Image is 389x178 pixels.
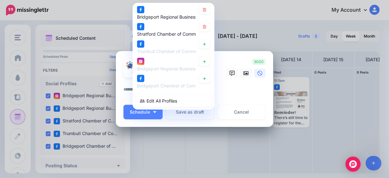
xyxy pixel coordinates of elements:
span: Bridgeport Regional Business Council page [137,14,226,20]
span: 3000 [252,59,266,65]
button: Save as draft [166,105,214,119]
img: 298917060_505120111616092_7232998024942302468_n-bsa150317.png [131,67,141,76]
img: facebook-square.png [137,40,144,48]
img: arrow-down-white.png [153,111,156,113]
span: Schedule [130,110,150,114]
span: Bridgeport Chamber of Commerce page [137,83,220,89]
div: Open Intercom Messenger [345,157,361,172]
a: Cancel [217,105,266,119]
img: instagram-square.png [137,58,144,65]
img: facebook-square.png [137,23,144,31]
img: facebook-square.png [137,75,144,82]
span: Stratford Chamber of Commerce page [137,32,217,37]
img: facebook-square.png [137,6,144,13]
a: Edit All Profiles [135,95,212,107]
span: Bridgeport Regional Business Council account [137,66,232,71]
span: Trumbull Chamber of Commerce page [137,49,216,54]
img: 326353443_583245609911355_7624060508075186304_n-bsa150316.png [125,61,135,70]
button: Schedule [123,105,163,119]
